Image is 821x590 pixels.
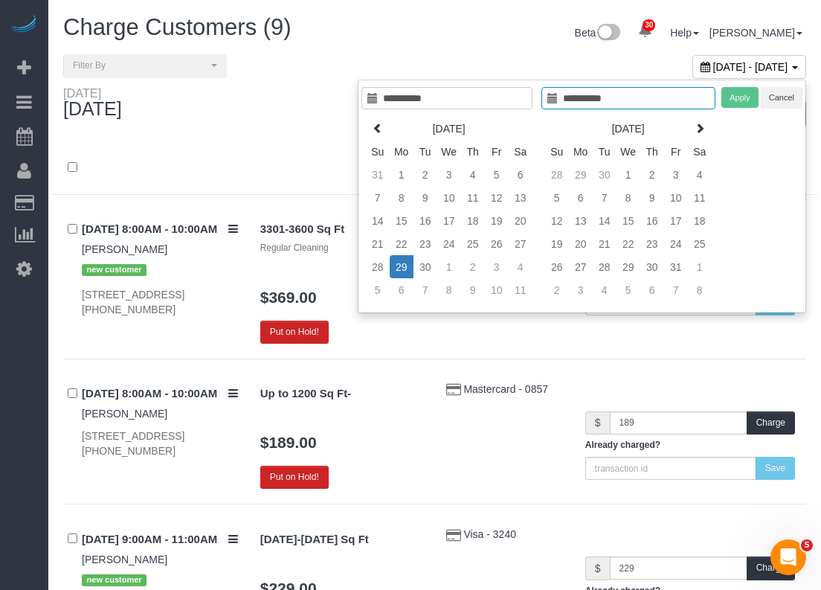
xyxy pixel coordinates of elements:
td: 14 [593,209,616,232]
td: 28 [593,255,616,278]
a: [PERSON_NAME] [82,554,167,565]
th: [DATE] [569,117,688,140]
td: 20 [509,209,532,232]
a: 30 [631,15,660,48]
td: 22 [390,232,413,255]
span: Charge Customers (9) [63,14,292,40]
td: 8 [688,278,712,301]
td: 1 [437,255,461,278]
iframe: Intercom live chat [770,539,806,575]
td: 5 [545,186,569,209]
td: 30 [640,255,664,278]
th: Th [640,140,664,163]
span: new customer [82,264,147,276]
td: 9 [640,186,664,209]
td: 26 [545,255,569,278]
a: [PERSON_NAME] [709,27,802,39]
td: 3 [437,163,461,186]
th: We [437,140,461,163]
th: [DATE] [390,117,509,140]
td: 31 [664,255,688,278]
h4: [DATE] 8:00AM - 10:00AM [82,223,238,236]
a: $369.00 [260,289,317,306]
td: 3 [569,278,593,301]
input: transaction id [585,457,756,480]
img: Automaid Logo [9,15,39,36]
a: [PERSON_NAME] [82,408,167,420]
div: Tags [82,567,238,590]
h4: Up to 1200 Sq Ft- [260,388,424,400]
td: 29 [616,255,640,278]
td: 7 [366,186,390,209]
td: 15 [390,209,413,232]
a: Visa - 3240 [463,528,516,540]
td: 7 [413,278,437,301]
td: 29 [390,255,413,278]
th: Th [461,140,485,163]
span: [DATE] - [DATE] [713,61,788,73]
h4: [DATE] 8:00AM - 10:00AM [82,388,238,400]
th: Tu [413,140,437,163]
td: 4 [593,278,616,301]
td: 1 [390,163,413,186]
td: 13 [509,186,532,209]
td: 2 [640,163,664,186]
td: 23 [640,232,664,255]
a: Beta [575,27,621,39]
img: New interface [596,24,620,43]
td: 25 [688,232,712,255]
td: 18 [688,209,712,232]
td: 29 [569,163,593,186]
td: 10 [664,186,688,209]
td: 12 [485,186,509,209]
div: Tags [82,257,238,280]
td: 3 [664,163,688,186]
div: [STREET_ADDRESS] [PHONE_NUMBER] [82,429,238,458]
td: 21 [366,232,390,255]
a: Mastercard - 0857 [463,383,548,395]
td: 23 [413,232,437,255]
td: 16 [413,209,437,232]
td: 1 [688,255,712,278]
td: 7 [664,278,688,301]
span: $ [585,411,610,435]
a: Help [670,27,699,39]
td: 21 [593,232,616,255]
td: 13 [569,209,593,232]
td: 20 [569,232,593,255]
td: 31 [366,163,390,186]
div: [STREET_ADDRESS] [PHONE_NUMBER] [82,287,238,317]
button: Cancel [761,87,802,109]
a: $189.00 [260,434,317,451]
td: 19 [485,209,509,232]
th: Mo [390,140,413,163]
td: 28 [545,163,569,186]
td: 2 [545,278,569,301]
td: 28 [366,255,390,278]
td: 5 [616,278,640,301]
td: 2 [413,163,437,186]
td: 18 [461,209,485,232]
span: new customer [82,574,147,586]
td: 10 [485,278,509,301]
td: 12 [545,209,569,232]
button: Put on Hold! [260,466,329,489]
td: 27 [569,255,593,278]
td: 2 [461,255,485,278]
td: 1 [616,163,640,186]
div: [DATE] [63,87,137,120]
td: 9 [413,186,437,209]
th: Fr [485,140,509,163]
button: Filter By [63,54,227,77]
td: 5 [485,163,509,186]
td: 25 [461,232,485,255]
button: Charge [747,557,795,580]
button: Put on Hold! [260,321,329,344]
td: 7 [593,186,616,209]
td: 22 [616,232,640,255]
th: Su [366,140,390,163]
th: Fr [664,140,688,163]
td: 11 [509,278,532,301]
